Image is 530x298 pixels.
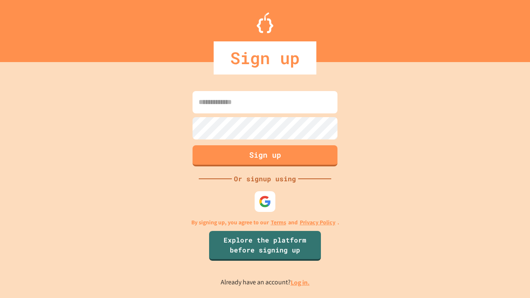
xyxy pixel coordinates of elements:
[232,174,298,184] div: Or signup using
[221,277,310,288] p: Already have an account?
[271,218,286,227] a: Terms
[259,195,271,208] img: google-icon.svg
[191,218,339,227] p: By signing up, you agree to our and .
[257,12,273,33] img: Logo.svg
[193,145,337,166] button: Sign up
[214,41,316,74] div: Sign up
[291,278,310,287] a: Log in.
[209,231,321,261] a: Explore the platform before signing up
[300,218,335,227] a: Privacy Policy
